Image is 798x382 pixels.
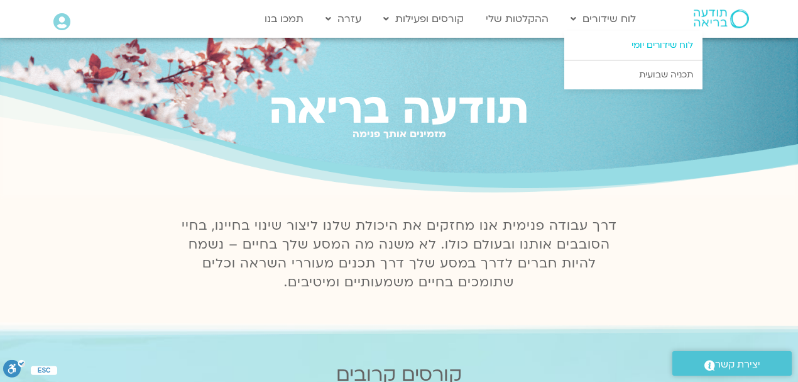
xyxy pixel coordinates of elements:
[564,7,642,31] a: לוח שידורים
[479,7,555,31] a: ההקלטות שלי
[564,31,702,60] a: לוח שידורים יומי
[174,216,624,292] p: דרך עבודה פנימית אנו מחזקים את היכולת שלנו ליצור שינוי בחיינו, בחיי הסובבים אותנו ובעולם כולו. לא...
[672,351,792,376] a: יצירת קשר
[258,7,310,31] a: תמכו בנו
[715,356,760,373] span: יצירת קשר
[564,60,702,89] a: תכניה שבועית
[694,9,749,28] img: תודעה בריאה
[319,7,368,31] a: עזרה
[377,7,470,31] a: קורסים ופעילות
